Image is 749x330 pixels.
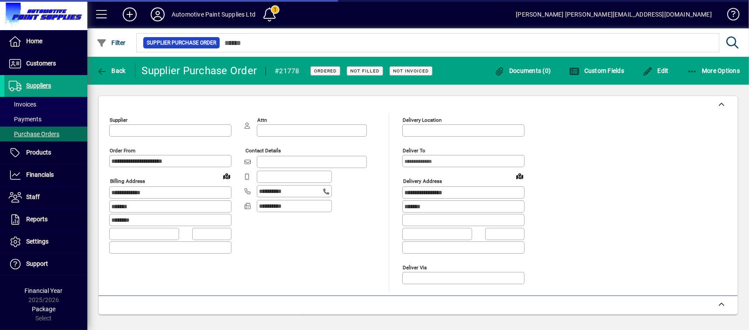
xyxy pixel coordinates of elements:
app-page-header-button: Back [87,63,135,79]
span: Financial Year [25,287,63,294]
a: Staff [4,186,87,208]
span: Financials [26,171,54,178]
mat-label: Delivery Location [403,117,442,123]
a: View on map [513,169,527,183]
span: Not Invoiced [393,68,429,74]
a: Home [4,31,87,52]
span: Supplier Purchase Order [147,38,216,47]
a: Support [4,253,87,275]
a: Customers [4,53,87,75]
span: More Options [687,67,740,74]
span: Home [26,38,42,45]
a: Financials [4,164,87,186]
button: Custom Fields [567,63,626,79]
a: Payments [4,112,87,127]
span: Ordered [314,68,337,74]
a: View on map [220,169,234,183]
a: Settings [4,231,87,253]
div: Automotive Paint Supplies Ltd [172,7,255,21]
div: #21778 [275,64,300,78]
button: Edit [640,63,671,79]
a: Reports [4,209,87,230]
div: Supplier Purchase Order [142,64,257,78]
a: Products [4,142,87,164]
span: Package [32,306,55,313]
button: Profile [144,7,172,22]
span: Staff [26,193,40,200]
span: Payments [9,116,41,123]
span: Customers [26,60,56,67]
button: Documents (0) [492,63,553,79]
span: Not Filled [350,68,380,74]
span: Suppliers [26,82,51,89]
a: Knowledge Base [721,2,738,30]
span: Filter [97,39,126,46]
button: Add [116,7,144,22]
div: [PERSON_NAME] [PERSON_NAME][EMAIL_ADDRESS][DOMAIN_NAME] [516,7,712,21]
span: Edit [642,67,669,74]
a: Purchase Orders [4,127,87,141]
span: Support [26,260,48,267]
mat-label: Supplier [110,117,128,123]
mat-label: Deliver via [403,264,427,270]
span: Documents (0) [494,67,551,74]
span: Back [97,67,126,74]
button: More Options [685,63,742,79]
mat-label: Attn [257,117,267,123]
span: Purchase Orders [9,131,59,137]
span: Products [26,149,51,156]
span: Reports [26,216,48,223]
span: Custom Fields [569,67,624,74]
button: Back [94,63,128,79]
mat-label: Deliver To [403,148,425,154]
span: Invoices [9,101,36,108]
a: Invoices [4,97,87,112]
button: Filter [94,35,128,51]
mat-label: Order from [110,148,135,154]
span: Settings [26,238,48,245]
